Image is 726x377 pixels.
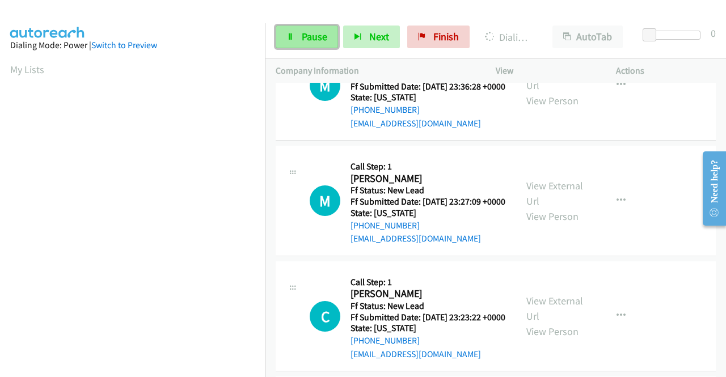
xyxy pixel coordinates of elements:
h2: [PERSON_NAME] [351,287,502,300]
h1: C [310,301,340,332]
h5: State: [US_STATE] [351,92,505,103]
a: View Person [526,210,579,223]
a: [PHONE_NUMBER] [351,104,420,115]
span: Next [369,30,389,43]
a: Finish [407,26,470,48]
a: [PHONE_NUMBER] [351,335,420,346]
a: View External Url [526,179,583,207]
h5: Ff Status: New Lead [351,300,505,312]
a: [EMAIL_ADDRESS][DOMAIN_NAME] [351,118,481,129]
p: Actions [616,64,716,78]
a: Pause [276,26,338,48]
h5: Ff Status: New Lead [351,185,505,196]
h5: Ff Submitted Date: [DATE] 23:23:22 +0000 [351,312,505,323]
h5: State: [US_STATE] [351,323,505,334]
a: Switch to Preview [91,40,157,50]
p: View [496,64,596,78]
p: Dialing [PERSON_NAME] [485,29,532,45]
div: The call is yet to be attempted [310,185,340,216]
div: The call is yet to be attempted [310,70,340,101]
div: Delay between calls (in seconds) [648,31,700,40]
span: Pause [302,30,327,43]
h2: [PERSON_NAME] [351,172,502,185]
h5: Ff Submitted Date: [DATE] 23:36:28 +0000 [351,81,505,92]
h5: Ff Submitted Date: [DATE] 23:27:09 +0000 [351,196,505,207]
h5: Call Step: 1 [351,277,505,288]
button: AutoTab [552,26,623,48]
div: 0 [711,26,716,41]
a: [EMAIL_ADDRESS][DOMAIN_NAME] [351,233,481,244]
a: View External Url [526,294,583,323]
h5: Call Step: 1 [351,161,505,172]
iframe: Resource Center [694,143,726,234]
button: Next [343,26,400,48]
h1: M [310,70,340,101]
div: Dialing Mode: Power | [10,39,255,52]
a: My Lists [10,63,44,76]
div: The call is yet to be attempted [310,301,340,332]
span: Finish [433,30,459,43]
h5: State: [US_STATE] [351,207,505,219]
a: [EMAIL_ADDRESS][DOMAIN_NAME] [351,349,481,359]
p: Company Information [276,64,475,78]
a: View Person [526,94,579,107]
a: View Person [526,325,579,338]
a: [PHONE_NUMBER] [351,220,420,231]
h1: M [310,185,340,216]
